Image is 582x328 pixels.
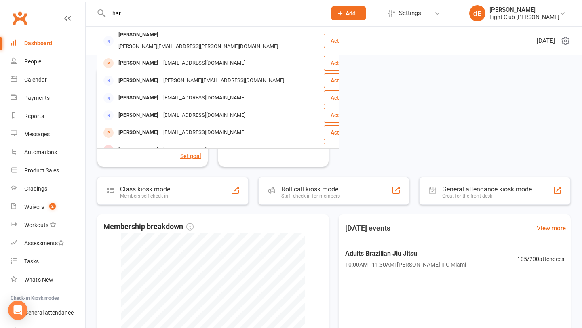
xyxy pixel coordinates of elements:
div: Calendar [24,76,47,83]
a: General attendance kiosk mode [11,304,85,322]
div: Automations [24,149,57,156]
span: Adults Brazilian Jiu Jitsu [345,248,466,259]
div: [PERSON_NAME][EMAIL_ADDRESS][DOMAIN_NAME] [161,75,287,86]
button: Add [331,6,366,20]
div: [PERSON_NAME] [116,75,161,86]
a: Product Sales [11,162,85,180]
a: Reports [11,107,85,125]
div: Class kiosk mode [120,185,170,193]
a: Workouts [11,216,85,234]
a: Gradings [11,180,85,198]
div: [EMAIL_ADDRESS][DOMAIN_NAME] [161,92,248,104]
div: Open Intercom Messenger [8,301,27,320]
a: Calendar [11,71,85,89]
div: [PERSON_NAME] [116,109,161,121]
div: [PERSON_NAME] [116,144,161,156]
span: 105 / 200 attendees [517,254,564,263]
button: Actions [324,125,364,140]
span: [DATE] [537,36,555,46]
button: Set goal [180,151,201,160]
div: [PERSON_NAME] [116,92,161,104]
div: Assessments [24,240,64,246]
div: Fight Club [PERSON_NAME] [489,13,559,21]
a: Assessments [11,234,85,252]
a: Automations [11,143,85,162]
button: Actions [324,90,364,105]
a: People [11,53,85,71]
div: Members self check-in [120,193,170,199]
span: 10:00AM - 11:30AM | [PERSON_NAME] | FC Miami [345,260,466,269]
div: [PERSON_NAME] [489,6,559,13]
a: Tasks [11,252,85,271]
button: Actions [324,108,364,122]
div: Gradings [24,185,47,192]
div: [EMAIL_ADDRESS][DOMAIN_NAME] [161,109,248,121]
div: General attendance kiosk mode [442,185,532,193]
span: 2 [49,203,56,210]
div: Great for the front desk [442,193,532,199]
div: What's New [24,276,53,283]
div: Staff check-in for members [281,193,340,199]
div: Product Sales [24,167,59,174]
div: [EMAIL_ADDRESS][DOMAIN_NAME] [161,144,248,156]
button: Actions [324,56,364,70]
div: General attendance [24,309,74,316]
button: Actions [324,34,364,48]
div: Workouts [24,222,48,228]
a: Clubworx [10,8,30,28]
div: [EMAIL_ADDRESS][DOMAIN_NAME] [161,127,248,139]
a: Dashboard [11,34,85,53]
div: dE [469,5,485,21]
input: Search... [106,8,321,19]
a: Waivers 2 [11,198,85,216]
div: Messages [24,131,50,137]
div: [EMAIL_ADDRESS][DOMAIN_NAME] [161,57,248,69]
div: Reports [24,113,44,119]
button: Actions [324,73,364,88]
div: Tasks [24,258,39,265]
div: [PERSON_NAME] [116,57,161,69]
div: [PERSON_NAME] [116,127,161,139]
a: Messages [11,125,85,143]
a: What's New [11,271,85,289]
div: Dashboard [24,40,52,46]
span: Membership breakdown [103,221,194,233]
div: Roll call kiosk mode [281,185,340,193]
div: [PERSON_NAME][EMAIL_ADDRESS][PERSON_NAME][DOMAIN_NAME] [116,41,280,53]
span: Add [346,10,356,17]
a: View more [537,223,566,233]
div: Payments [24,95,50,101]
span: Settings [399,4,421,22]
div: [PERSON_NAME] [116,29,161,41]
h3: [DATE] events [339,221,397,235]
a: Payments [11,89,85,107]
div: Waivers [24,204,44,210]
div: People [24,58,41,65]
